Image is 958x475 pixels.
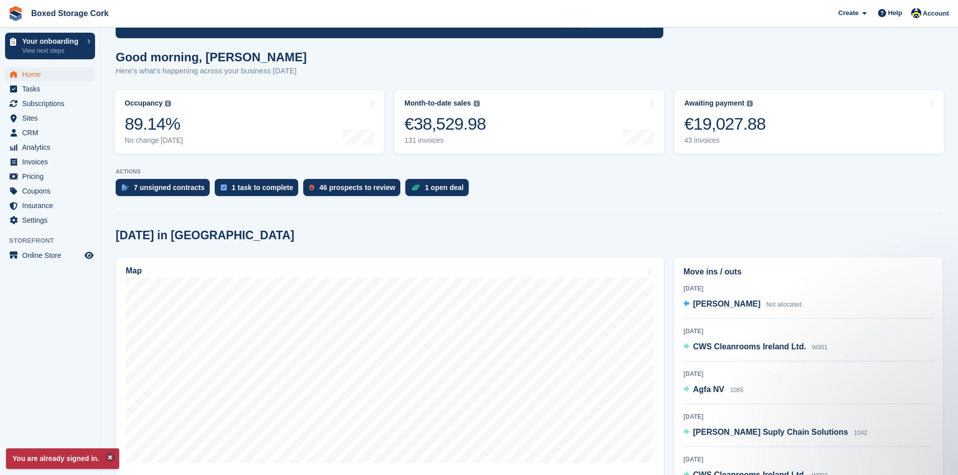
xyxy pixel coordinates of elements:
div: Month-to-date sales [404,99,471,108]
a: Agfa NV 1065 [683,384,743,397]
h2: Move ins / outs [683,266,933,278]
span: Subscriptions [22,97,82,111]
a: menu [5,184,95,198]
img: icon-info-grey-7440780725fd019a000dd9b08b2336e03edf1995a4989e88bcd33f0948082b44.svg [165,101,171,107]
a: menu [5,111,95,125]
div: 1 open deal [425,183,464,192]
div: [DATE] [683,327,933,336]
span: Tasks [22,82,82,96]
span: 1042 [854,429,867,436]
div: €19,027.88 [684,114,766,134]
div: €38,529.98 [404,114,486,134]
div: No change [DATE] [125,136,183,145]
a: menu [5,67,95,81]
div: [DATE] [683,284,933,293]
a: menu [5,82,95,96]
a: Boxed Storage Cork [27,5,113,22]
a: 7 unsigned contracts [116,179,215,201]
span: Home [22,67,82,81]
div: 1 task to complete [232,183,293,192]
span: Sites [22,111,82,125]
a: menu [5,126,95,140]
a: menu [5,213,95,227]
img: icon-info-grey-7440780725fd019a000dd9b08b2336e03edf1995a4989e88bcd33f0948082b44.svg [747,101,753,107]
a: Occupancy 89.14% No change [DATE] [115,90,384,154]
div: [DATE] [683,412,933,421]
a: Your onboarding View next steps [5,33,95,59]
img: Vincent [911,8,921,18]
a: menu [5,169,95,183]
h2: [DATE] in [GEOGRAPHIC_DATA] [116,229,294,242]
img: prospect-51fa495bee0391a8d652442698ab0144808aea92771e9ea1ae160a38d050c398.svg [309,184,314,191]
img: icon-info-grey-7440780725fd019a000dd9b08b2336e03edf1995a4989e88bcd33f0948082b44.svg [474,101,480,107]
span: 1065 [730,387,744,394]
a: menu [5,155,95,169]
p: Your onboarding [22,38,82,45]
a: Awaiting payment €19,027.88 43 invoices [674,90,944,154]
span: Settings [22,213,82,227]
div: 46 prospects to review [319,183,395,192]
h1: Good morning, [PERSON_NAME] [116,50,307,64]
span: Pricing [22,169,82,183]
span: Help [888,8,902,18]
span: Invoices [22,155,82,169]
div: 89.14% [125,114,183,134]
a: menu [5,248,95,262]
img: contract_signature_icon-13c848040528278c33f63329250d36e43548de30e8caae1d1a13099fd9432cc5.svg [122,184,129,191]
p: You are already signed in. [6,448,119,469]
a: 1 open deal [405,179,474,201]
span: Coupons [22,184,82,198]
a: Month-to-date sales €38,529.98 131 invoices [394,90,664,154]
a: CWS Cleanrooms Ireland Ltd. W001 [683,341,828,354]
div: Awaiting payment [684,99,745,108]
span: Not allocated [766,301,802,308]
a: [PERSON_NAME] Suply Chain Solutions 1042 [683,426,867,439]
a: menu [5,199,95,213]
a: [PERSON_NAME] Not allocated [683,298,802,311]
a: 1 task to complete [215,179,303,201]
img: task-75834270c22a3079a89374b754ae025e5fb1db73e45f91037f5363f120a921f8.svg [221,184,227,191]
span: Account [923,9,949,19]
div: [DATE] [683,369,933,378]
a: menu [5,97,95,111]
span: Agfa NV [693,385,724,394]
div: Occupancy [125,99,162,108]
div: 7 unsigned contracts [134,183,205,192]
a: Preview store [83,249,95,261]
span: Create [838,8,858,18]
p: View next steps [22,46,82,55]
div: [DATE] [683,455,933,464]
a: menu [5,140,95,154]
a: 46 prospects to review [303,179,405,201]
span: CRM [22,126,82,140]
div: 43 invoices [684,136,766,145]
h2: Map [126,266,142,275]
span: [PERSON_NAME] [693,300,760,308]
p: Here's what's happening across your business [DATE] [116,65,307,77]
p: ACTIONS [116,168,943,175]
span: Analytics [22,140,82,154]
span: Storefront [9,236,100,246]
span: Online Store [22,248,82,262]
span: Insurance [22,199,82,213]
img: deal-1b604bf984904fb50ccaf53a9ad4b4a5d6e5aea283cecdc64d6e3604feb123c2.svg [411,184,420,191]
div: 131 invoices [404,136,486,145]
span: CWS Cleanrooms Ireland Ltd. [693,342,806,351]
span: W001 [812,344,827,351]
span: [PERSON_NAME] Suply Chain Solutions [693,428,848,436]
img: stora-icon-8386f47178a22dfd0bd8f6a31ec36ba5ce8667c1dd55bd0f319d3a0aa187defe.svg [8,6,23,21]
